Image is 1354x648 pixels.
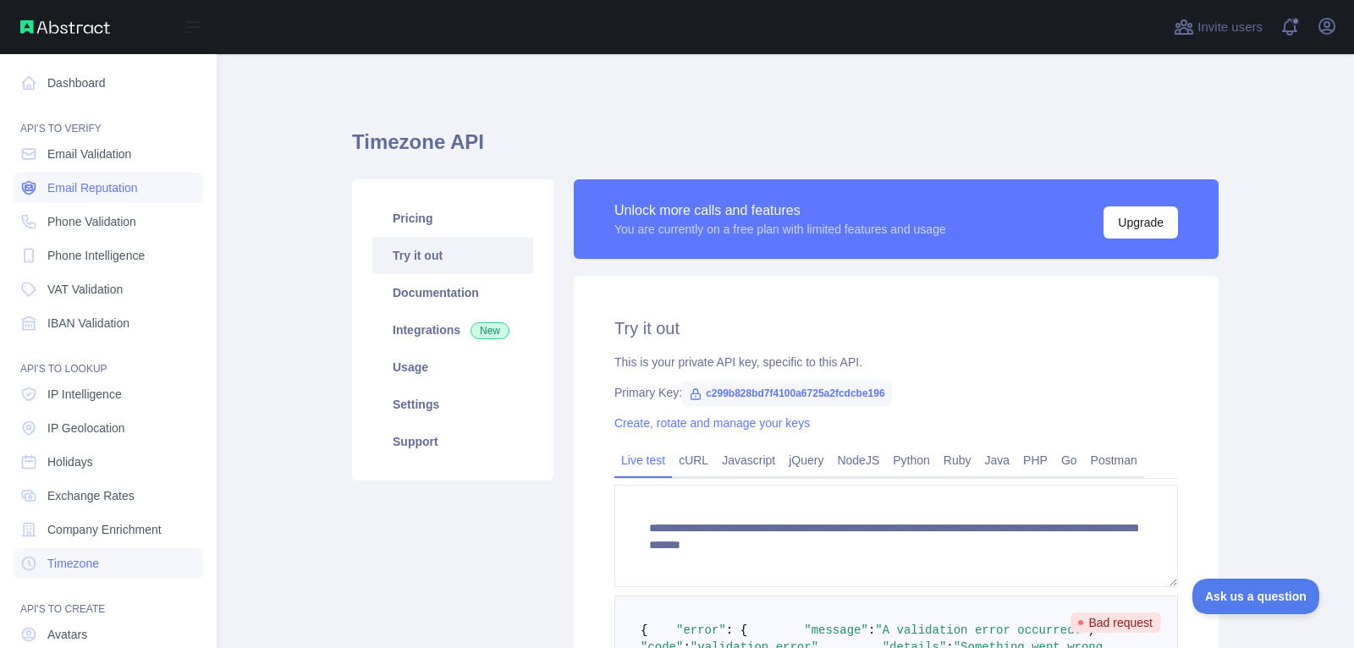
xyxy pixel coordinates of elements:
[47,555,99,572] span: Timezone
[14,481,203,511] a: Exchange Rates
[1104,206,1178,239] button: Upgrade
[1016,447,1054,474] a: PHP
[14,514,203,545] a: Company Enrichment
[14,379,203,409] a: IP Intelligence
[14,582,203,616] div: API'S TO CREATE
[830,447,886,474] a: NodeJS
[14,274,203,305] a: VAT Validation
[352,129,1219,169] h1: Timezone API
[471,322,509,339] span: New
[715,447,782,474] a: Javascript
[47,213,136,230] span: Phone Validation
[14,102,203,135] div: API'S TO VERIFY
[14,308,203,338] a: IBAN Validation
[1170,14,1266,41] button: Invite users
[937,447,978,474] a: Ruby
[14,413,203,443] a: IP Geolocation
[978,447,1017,474] a: Java
[14,139,203,169] a: Email Validation
[614,354,1178,371] div: This is your private API key, specific to this API.
[20,20,110,34] img: Abstract API
[14,68,203,98] a: Dashboard
[1197,18,1263,37] span: Invite users
[372,349,533,386] a: Usage
[372,200,533,237] a: Pricing
[14,173,203,203] a: Email Reputation
[47,521,162,538] span: Company Enrichment
[726,623,747,637] span: : {
[14,548,203,579] a: Timezone
[676,623,726,637] span: "error"
[372,386,533,423] a: Settings
[47,453,93,470] span: Holidays
[14,447,203,477] a: Holidays
[614,221,946,238] div: You are currently on a free plan with limited features and usage
[1192,579,1320,614] iframe: Toggle Customer Support
[47,386,122,403] span: IP Intelligence
[47,487,135,504] span: Exchange Rates
[47,247,145,264] span: Phone Intelligence
[47,281,123,298] span: VAT Validation
[372,274,533,311] a: Documentation
[372,423,533,460] a: Support
[14,240,203,271] a: Phone Intelligence
[614,447,672,474] a: Live test
[614,384,1178,401] div: Primary Key:
[47,146,131,162] span: Email Validation
[47,315,129,332] span: IBAN Validation
[868,623,875,637] span: :
[682,381,892,406] span: c299b828bd7f4100a6725a2fcdcbe196
[47,626,87,643] span: Avatars
[14,342,203,376] div: API'S TO LOOKUP
[372,237,533,274] a: Try it out
[47,179,138,196] span: Email Reputation
[47,420,125,437] span: IP Geolocation
[641,623,647,637] span: {
[1054,447,1084,474] a: Go
[1071,612,1162,633] span: Bad request
[782,447,830,474] a: jQuery
[614,416,810,430] a: Create, rotate and manage your keys
[672,447,715,474] a: cURL
[804,623,868,637] span: "message"
[614,316,1178,340] h2: Try it out
[372,311,533,349] a: Integrations New
[875,623,1088,637] span: "A validation error occurred."
[1084,447,1144,474] a: Postman
[614,200,946,221] div: Unlock more calls and features
[14,206,203,237] a: Phone Validation
[886,447,937,474] a: Python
